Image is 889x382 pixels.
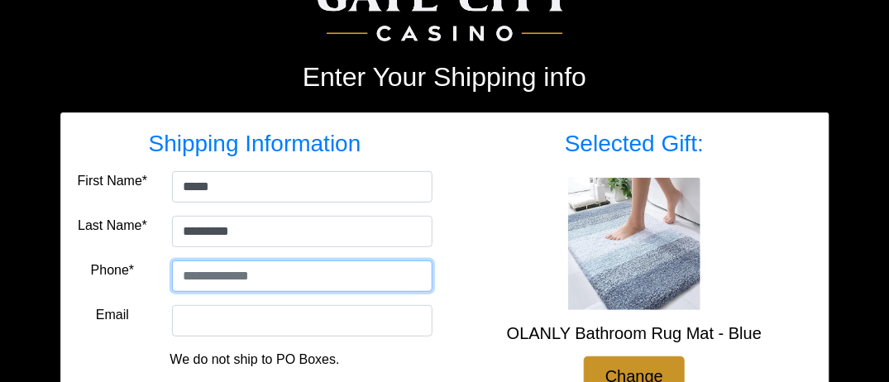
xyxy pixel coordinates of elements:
[457,130,812,158] h3: Selected Gift:
[91,260,135,280] label: Phone*
[78,216,147,236] label: Last Name*
[90,350,420,370] p: We do not ship to PO Boxes.
[457,323,812,343] h5: OLANLY Bathroom Rug Mat - Blue
[78,171,147,191] label: First Name*
[96,305,129,325] label: Email
[78,130,433,158] h3: Shipping Information
[568,178,700,310] img: OLANLY Bathroom Rug Mat - Blue
[60,61,829,93] h2: Enter Your Shipping info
